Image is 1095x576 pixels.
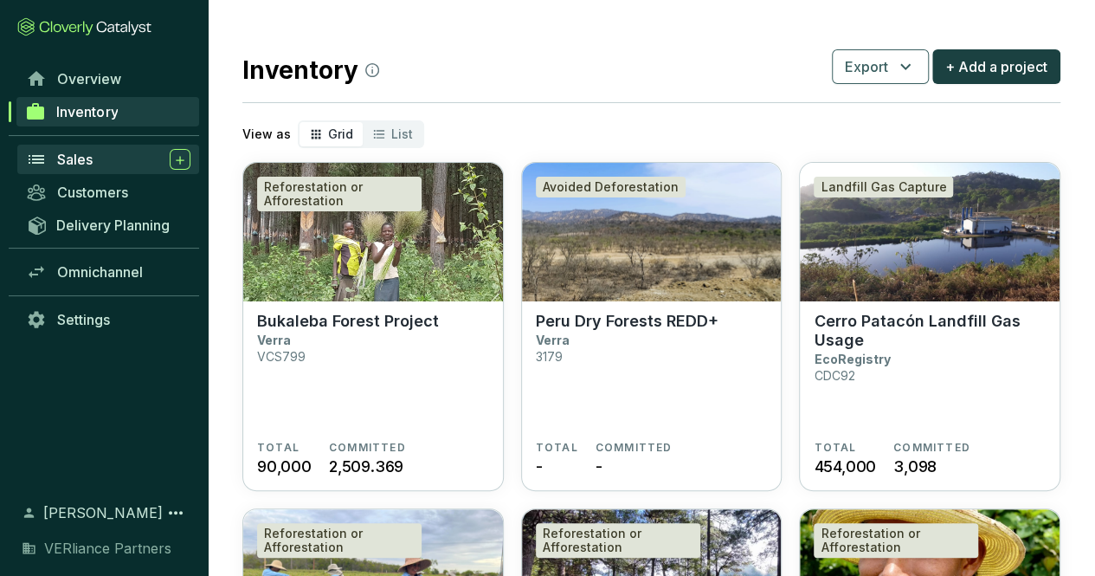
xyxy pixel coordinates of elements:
[243,163,503,301] img: Bukaleba Forest Project
[893,455,937,478] span: 3,098
[16,97,199,126] a: Inventory
[329,441,406,455] span: COMMITTED
[832,49,929,84] button: Export
[257,177,422,211] div: Reforestation or Afforestation
[57,70,121,87] span: Overview
[242,52,379,88] h2: Inventory
[17,178,199,207] a: Customers
[814,312,1046,350] p: Cerro Patacón Landfill Gas Usage
[57,184,128,201] span: Customers
[945,56,1047,77] span: + Add a project
[242,126,291,143] p: View as
[536,523,700,558] div: Reforestation or Afforestation
[845,56,888,77] span: Export
[44,538,171,559] span: VERliance Partners
[257,333,291,347] p: Verra
[596,455,602,478] span: -
[536,441,578,455] span: TOTAL
[536,349,563,364] p: 3179
[814,177,953,197] div: Landfill Gas Capture
[596,441,673,455] span: COMMITTED
[57,311,110,328] span: Settings
[391,126,413,141] span: List
[17,210,199,239] a: Delivery Planning
[814,441,856,455] span: TOTAL
[932,49,1060,84] button: + Add a project
[814,352,890,366] p: EcoRegistry
[17,305,199,334] a: Settings
[56,103,118,120] span: Inventory
[257,441,300,455] span: TOTAL
[536,177,686,197] div: Avoided Deforestation
[298,120,424,148] div: segmented control
[536,455,543,478] span: -
[257,349,306,364] p: VCS799
[329,455,403,478] span: 2,509.369
[257,523,422,558] div: Reforestation or Afforestation
[521,162,783,491] a: Peru Dry Forests REDD+Avoided DeforestationPeru Dry Forests REDD+Verra3179TOTAL-COMMITTED-
[17,145,199,174] a: Sales
[536,333,570,347] p: Verra
[242,162,504,491] a: Bukaleba Forest ProjectReforestation or AfforestationBukaleba Forest ProjectVerraVCS799TOTAL90,00...
[814,455,876,478] span: 454,000
[57,151,93,168] span: Sales
[799,162,1060,491] a: Cerro Patacón Landfill Gas UsageLandfill Gas CaptureCerro Patacón Landfill Gas UsageEcoRegistryCD...
[56,217,170,234] span: Delivery Planning
[17,257,199,287] a: Omnichannel
[257,455,312,478] span: 90,000
[800,163,1060,301] img: Cerro Patacón Landfill Gas Usage
[522,163,782,301] img: Peru Dry Forests REDD+
[57,263,143,281] span: Omnichannel
[328,126,353,141] span: Grid
[893,441,970,455] span: COMMITTED
[814,523,978,558] div: Reforestation or Afforestation
[17,64,199,94] a: Overview
[536,312,718,331] p: Peru Dry Forests REDD+
[814,368,854,383] p: CDC92
[43,502,163,523] span: [PERSON_NAME]
[257,312,439,331] p: Bukaleba Forest Project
